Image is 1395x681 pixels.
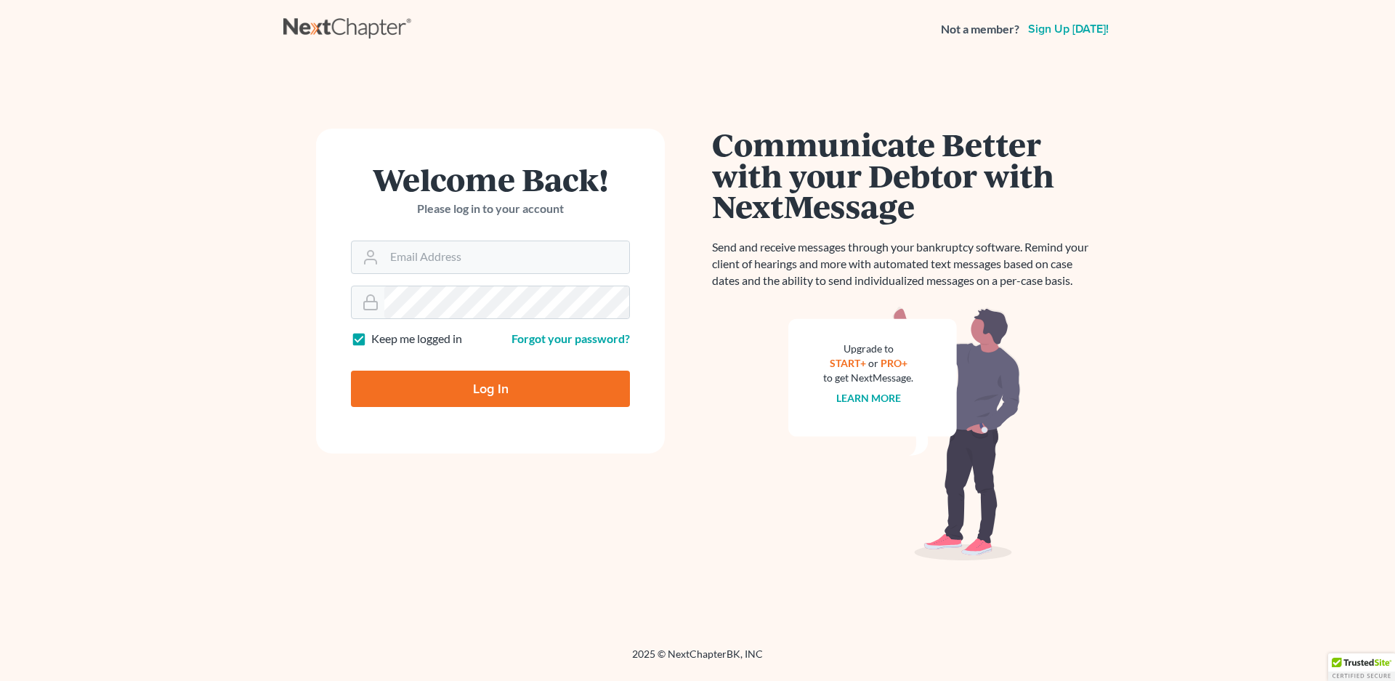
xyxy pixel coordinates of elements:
a: Forgot your password? [511,331,630,345]
span: or [868,357,878,369]
h1: Welcome Back! [351,164,630,195]
a: Learn more [836,392,901,404]
strong: Not a member? [941,21,1019,38]
p: Please log in to your account [351,201,630,217]
input: Email Address [384,241,629,273]
a: PRO+ [881,357,907,369]
img: nextmessage_bg-59042aed3d76b12b5cd301f8e5b87938c9018125f34e5fa2b7a6b67550977c72.svg [788,307,1021,561]
input: Log In [351,371,630,407]
div: to get NextMessage. [823,371,913,385]
a: START+ [830,357,866,369]
div: TrustedSite Certified [1328,653,1395,681]
div: 2025 © NextChapterBK, INC [283,647,1112,673]
div: Upgrade to [823,342,913,356]
a: Sign up [DATE]! [1025,23,1112,35]
h1: Communicate Better with your Debtor with NextMessage [712,129,1097,222]
label: Keep me logged in [371,331,462,347]
p: Send and receive messages through your bankruptcy software. Remind your client of hearings and mo... [712,239,1097,289]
